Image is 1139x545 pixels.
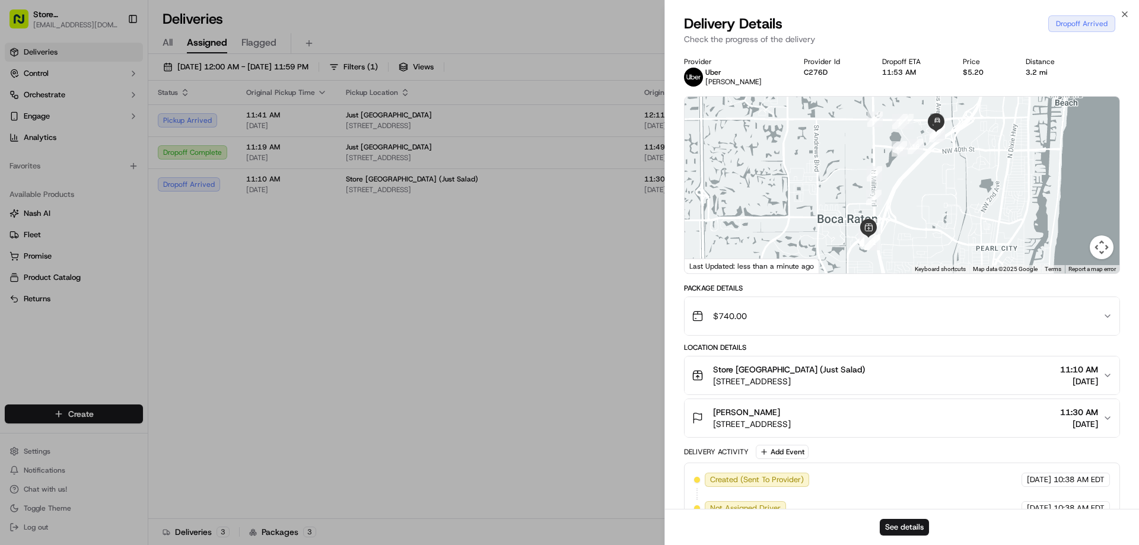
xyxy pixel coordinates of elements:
[202,117,216,131] button: Start new chat
[685,399,1119,437] button: [PERSON_NAME][STREET_ADDRESS]11:30 AM[DATE]
[40,125,150,135] div: We're available if you need us!
[684,283,1120,293] div: Package Details
[685,297,1119,335] button: $740.00
[1027,474,1051,485] span: [DATE]
[684,447,749,457] div: Delivery Activity
[929,127,944,142] div: 19
[1026,57,1078,66] div: Distance
[860,230,875,246] div: 10
[915,265,966,273] button: Keyboard shortcuts
[858,228,873,244] div: 8
[756,445,809,459] button: Add Event
[31,77,214,89] input: Got a question? Start typing here...
[713,406,780,418] span: [PERSON_NAME]
[892,114,908,129] div: 2
[963,68,1007,77] div: $5.20
[1060,418,1098,430] span: [DATE]
[1060,375,1098,387] span: [DATE]
[1026,68,1078,77] div: 3.2 mi
[1090,235,1113,259] button: Map camera controls
[880,519,929,536] button: See details
[1054,474,1105,485] span: 10:38 AM EDT
[12,12,36,36] img: Nash
[688,258,727,273] a: Open this area in Google Maps (opens a new window)
[908,139,923,154] div: 16
[96,167,195,189] a: 💻API Documentation
[713,418,791,430] span: [STREET_ADDRESS]
[713,310,747,322] span: $740.00
[713,375,865,387] span: [STREET_ADDRESS]
[864,235,880,250] div: 12
[705,68,762,77] p: Uber
[684,14,782,33] span: Delivery Details
[867,166,882,181] div: 14
[892,141,907,157] div: 15
[710,474,804,485] span: Created (Sent To Provider)
[882,68,944,77] div: 11:53 AM
[1060,406,1098,418] span: 11:30 AM
[685,259,819,273] div: Last Updated: less than a minute ago
[684,68,703,87] img: uber-new-logo.jpeg
[973,266,1038,272] span: Map data ©2025 Google
[804,57,863,66] div: Provider Id
[40,113,195,125] div: Start new chat
[118,201,144,210] span: Pylon
[7,167,96,189] a: 📗Knowledge Base
[684,33,1120,45] p: Check the progress of the delivery
[685,356,1119,394] button: Store [GEOGRAPHIC_DATA] (Just Salad)[STREET_ADDRESS]11:10 AM[DATE]
[1060,364,1098,375] span: 11:10 AM
[100,173,110,183] div: 💻
[898,114,914,129] div: 1
[1068,266,1116,272] a: Report a map error
[705,77,762,87] span: [PERSON_NAME]
[12,173,21,183] div: 📗
[684,343,1120,352] div: Location Details
[1045,266,1061,272] a: Terms (opens in new tab)
[710,503,781,514] span: Not Assigned Driver
[963,57,1007,66] div: Price
[713,364,865,375] span: Store [GEOGRAPHIC_DATA] (Just Salad)
[12,113,33,135] img: 1736555255976-a54dd68f-1ca7-489b-9aae-adbdc363a1c4
[12,47,216,66] p: Welcome 👋
[1054,503,1105,514] span: 10:38 AM EDT
[688,258,727,273] img: Google
[84,200,144,210] a: Powered byPylon
[24,172,91,184] span: Knowledge Base
[684,57,785,66] div: Provider
[866,219,881,234] div: 13
[867,111,883,127] div: 3
[882,57,944,66] div: Dropoff ETA
[112,172,190,184] span: API Documentation
[866,190,882,205] div: 4
[1027,503,1051,514] span: [DATE]
[804,68,828,77] button: C276D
